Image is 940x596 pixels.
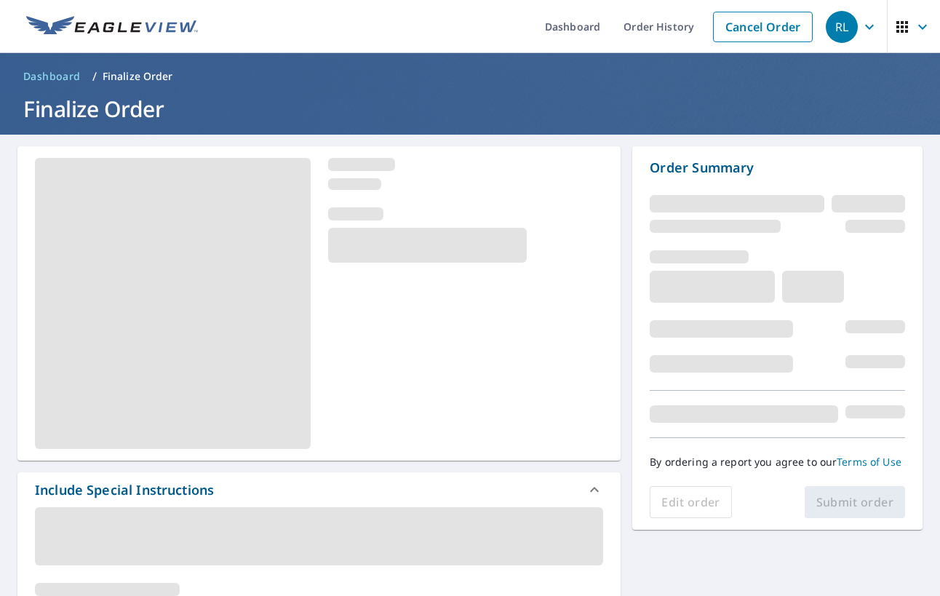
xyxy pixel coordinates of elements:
[713,12,813,42] a: Cancel Order
[650,456,905,469] p: By ordering a report you agree to our
[837,455,901,469] a: Terms of Use
[17,472,621,507] div: Include Special Instructions
[103,69,173,84] p: Finalize Order
[826,11,858,43] div: RL
[17,65,923,88] nav: breadcrumb
[17,94,923,124] h1: Finalize Order
[17,65,87,88] a: Dashboard
[26,16,198,38] img: EV Logo
[650,158,905,178] p: Order Summary
[92,68,97,85] li: /
[35,480,214,500] div: Include Special Instructions
[23,69,81,84] span: Dashboard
